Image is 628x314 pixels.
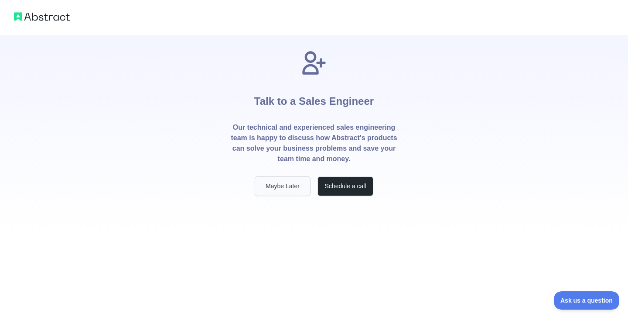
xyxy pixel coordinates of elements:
[230,122,398,164] p: Our technical and experienced sales engineering team is happy to discuss how Abstract's products ...
[14,10,70,23] img: Abstract logo
[317,176,373,196] button: Schedule a call
[554,291,619,310] iframe: Toggle Customer Support
[254,77,374,122] h1: Talk to a Sales Engineer
[255,176,311,196] button: Maybe Later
